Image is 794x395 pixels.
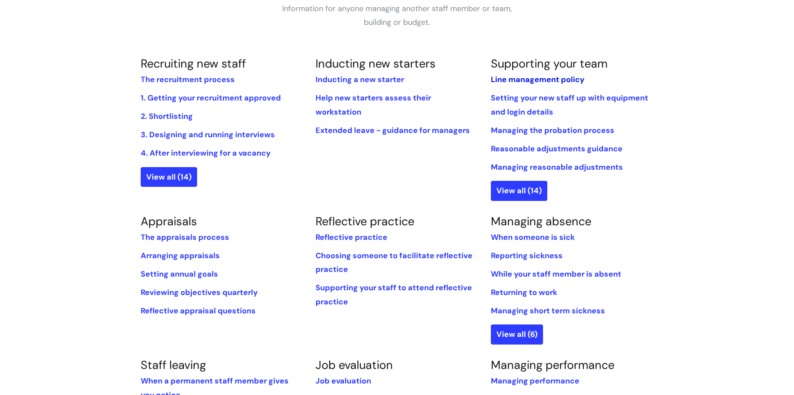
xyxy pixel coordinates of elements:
[141,251,220,261] a: Arranging appraisals
[491,287,557,298] a: Returning to work
[491,181,547,200] a: View all (14)
[316,93,431,117] a: Help new starters assess their workstation
[316,74,404,85] a: Inducting a new starter
[141,232,229,242] a: The appraisals process
[316,232,387,242] a: Reflective practice
[491,357,614,372] a: Managing performance
[491,306,605,316] a: Managing short term sickness
[141,287,258,298] a: Reviewing objectives quarterly
[141,357,206,372] a: Staff leaving
[316,357,393,372] a: Job evaluation
[141,93,281,103] a: 1. Getting your recruitment approved
[141,306,256,316] a: Reflective appraisal questions
[141,167,197,187] a: View all (14)
[141,148,271,158] a: 4. After interviewing for a vacancy
[491,324,543,344] a: View all (6)
[491,251,563,261] a: Reporting sickness
[491,376,579,386] a: Managing performance
[491,232,575,242] a: When someone is sick
[316,376,371,386] a: Job evaluation
[141,56,246,71] a: Recruiting new staff
[141,74,235,85] a: The recruitment process
[491,214,591,229] a: Managing absence
[491,162,623,172] a: Managing reasonable adjustments
[491,74,584,85] a: Line management policy
[316,214,414,229] a: Reflective practice
[491,56,608,71] a: Supporting your team
[141,214,197,229] a: Appraisals
[141,130,275,140] a: 3. Designing and running interviews
[491,144,623,154] a: Reasonable adjustments guidance
[141,111,193,121] a: 2. Shortlisting
[316,251,472,274] a: Choosing someone to facilitate reflective practice
[491,93,648,117] a: Setting your new staff up with equipment and login details
[316,283,472,307] a: Supporting your staff to attend reflective practice
[141,269,218,279] a: Setting annual goals
[316,125,470,136] a: Extended leave - guidance for managers
[491,269,621,279] a: While‌ ‌your‌ ‌staff‌ ‌member‌ ‌is‌ ‌absent‌
[269,2,525,29] p: Information for anyone managing another staff member or team, building or budget.
[491,125,614,136] a: Managing the probation process
[316,56,436,71] a: Inducting new starters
